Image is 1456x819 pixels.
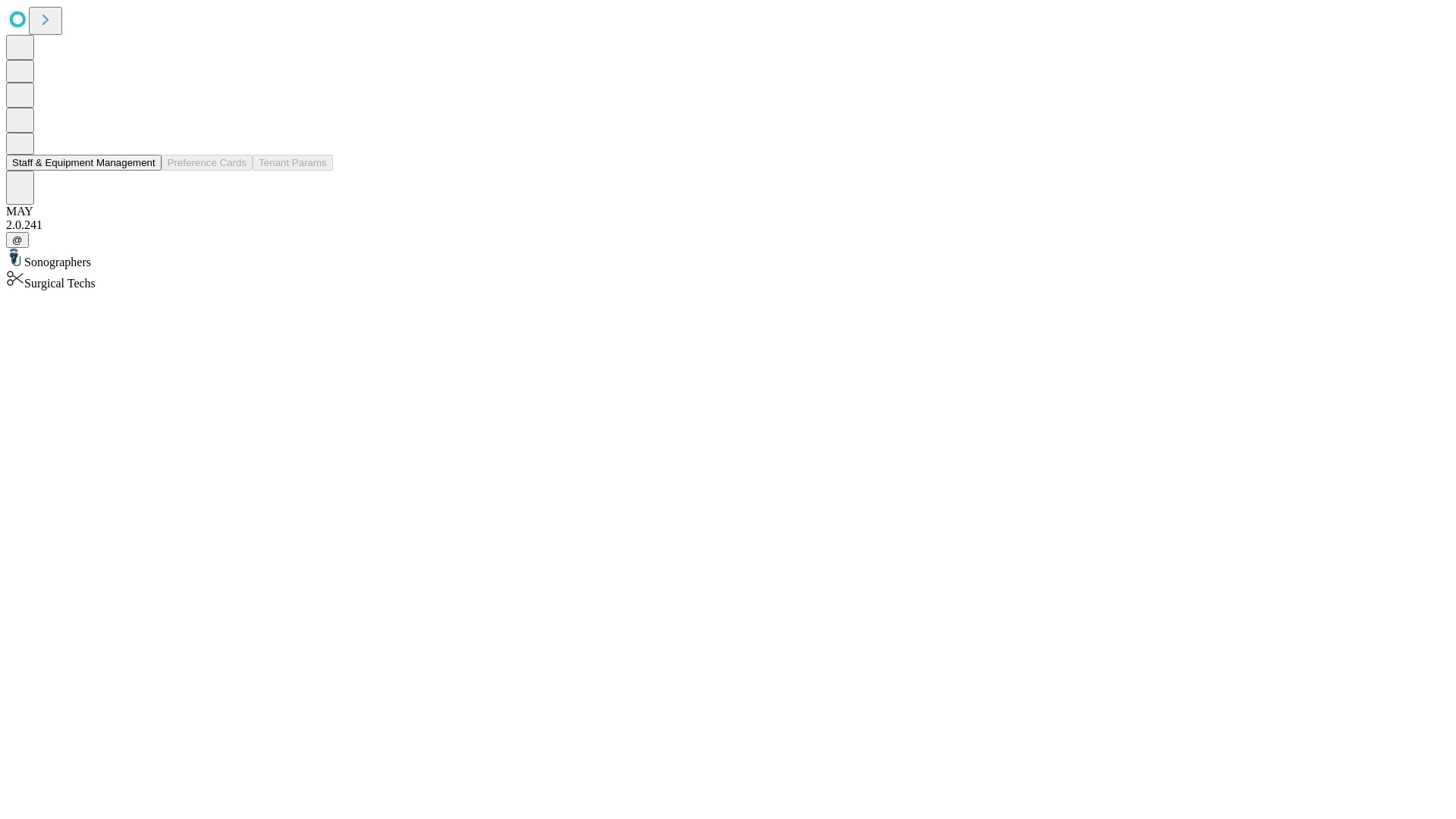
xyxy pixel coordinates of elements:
[6,205,1450,218] div: MAY
[162,155,253,171] button: Preference Cards
[6,248,1450,269] div: Sonographers
[6,269,1450,290] div: Surgical Techs
[253,155,333,171] button: Tenant Params
[6,218,1450,232] div: 2.0.241
[6,155,162,171] button: Staff & Equipment Management
[6,232,29,248] button: @
[12,234,23,246] span: @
